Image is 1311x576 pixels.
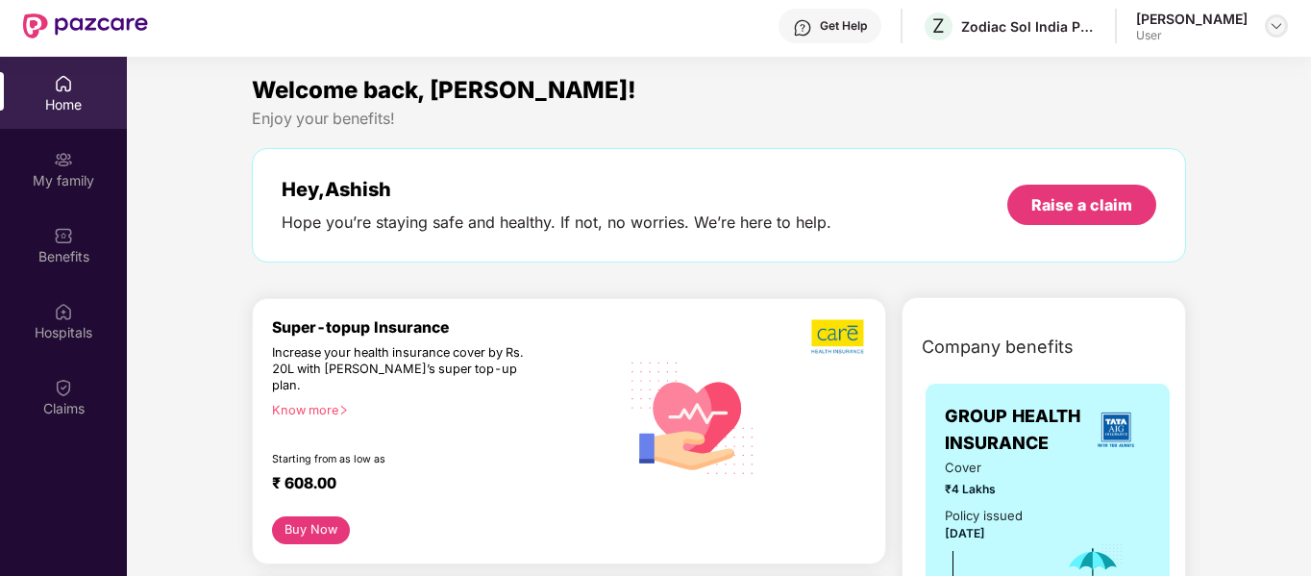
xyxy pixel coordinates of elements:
[272,516,350,544] button: Buy Now
[54,302,73,321] img: svg+xml;base64,PHN2ZyBpZD0iSG9zcGl0YWxzIiB4bWxucz0iaHR0cDovL3d3dy53My5vcmcvMjAwMC9zdmciIHdpZHRoPS...
[619,341,768,492] img: svg+xml;base64,PHN2ZyB4bWxucz0iaHR0cDovL3d3dy53My5vcmcvMjAwMC9zdmciIHhtbG5zOnhsaW5rPSJodHRwOi8vd3...
[54,150,73,169] img: svg+xml;base64,PHN2ZyB3aWR0aD0iMjAiIGhlaWdodD0iMjAiIHZpZXdCb3g9IjAgMCAyMCAyMCIgZmlsbD0ibm9uZSIgeG...
[1090,404,1142,456] img: insurerLogo
[252,109,1186,129] div: Enjoy your benefits!
[945,458,1035,478] span: Cover
[945,506,1023,526] div: Policy issued
[793,18,812,38] img: svg+xml;base64,PHN2ZyBpZD0iSGVscC0zMngzMiIgeG1sbnM9Imh0dHA6Ly93d3cudzMub3JnLzIwMDAvc3ZnIiB3aWR0aD...
[1269,18,1284,34] img: svg+xml;base64,PHN2ZyBpZD0iRHJvcGRvd24tMzJ4MzIiIHhtbG5zPSJodHRwOi8vd3d3LnczLm9yZy8yMDAwL3N2ZyIgd2...
[1136,10,1248,28] div: [PERSON_NAME]
[945,403,1081,458] span: GROUP HEALTH INSURANCE
[272,403,607,416] div: Know more
[282,213,831,233] div: Hope you’re staying safe and healthy. If not, no worries. We’re here to help.
[811,318,866,355] img: b5dec4f62d2307b9de63beb79f102df3.png
[922,334,1074,361] span: Company benefits
[338,405,349,415] span: right
[945,480,1035,498] span: ₹4 Lakhs
[272,345,535,394] div: Increase your health insurance cover by Rs. 20L with [PERSON_NAME]’s super top-up plan.
[820,18,867,34] div: Get Help
[961,17,1096,36] div: Zodiac Sol India Private Limited
[272,453,537,466] div: Starting from as low as
[23,13,148,38] img: New Pazcare Logo
[272,318,619,337] div: Super-topup Insurance
[54,378,73,397] img: svg+xml;base64,PHN2ZyBpZD0iQ2xhaW0iIHhtbG5zPSJodHRwOi8vd3d3LnczLm9yZy8yMDAwL3N2ZyIgd2lkdGg9IjIwIi...
[252,76,636,104] span: Welcome back, [PERSON_NAME]!
[272,474,600,497] div: ₹ 608.00
[1136,28,1248,43] div: User
[282,178,831,201] div: Hey, Ashish
[945,526,985,540] span: [DATE]
[54,226,73,245] img: svg+xml;base64,PHN2ZyBpZD0iQmVuZWZpdHMiIHhtbG5zPSJodHRwOi8vd3d3LnczLm9yZy8yMDAwL3N2ZyIgd2lkdGg9Ij...
[932,14,945,38] span: Z
[1031,194,1132,215] div: Raise a claim
[54,74,73,93] img: svg+xml;base64,PHN2ZyBpZD0iSG9tZSIgeG1sbnM9Imh0dHA6Ly93d3cudzMub3JnLzIwMDAvc3ZnIiB3aWR0aD0iMjAiIG...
